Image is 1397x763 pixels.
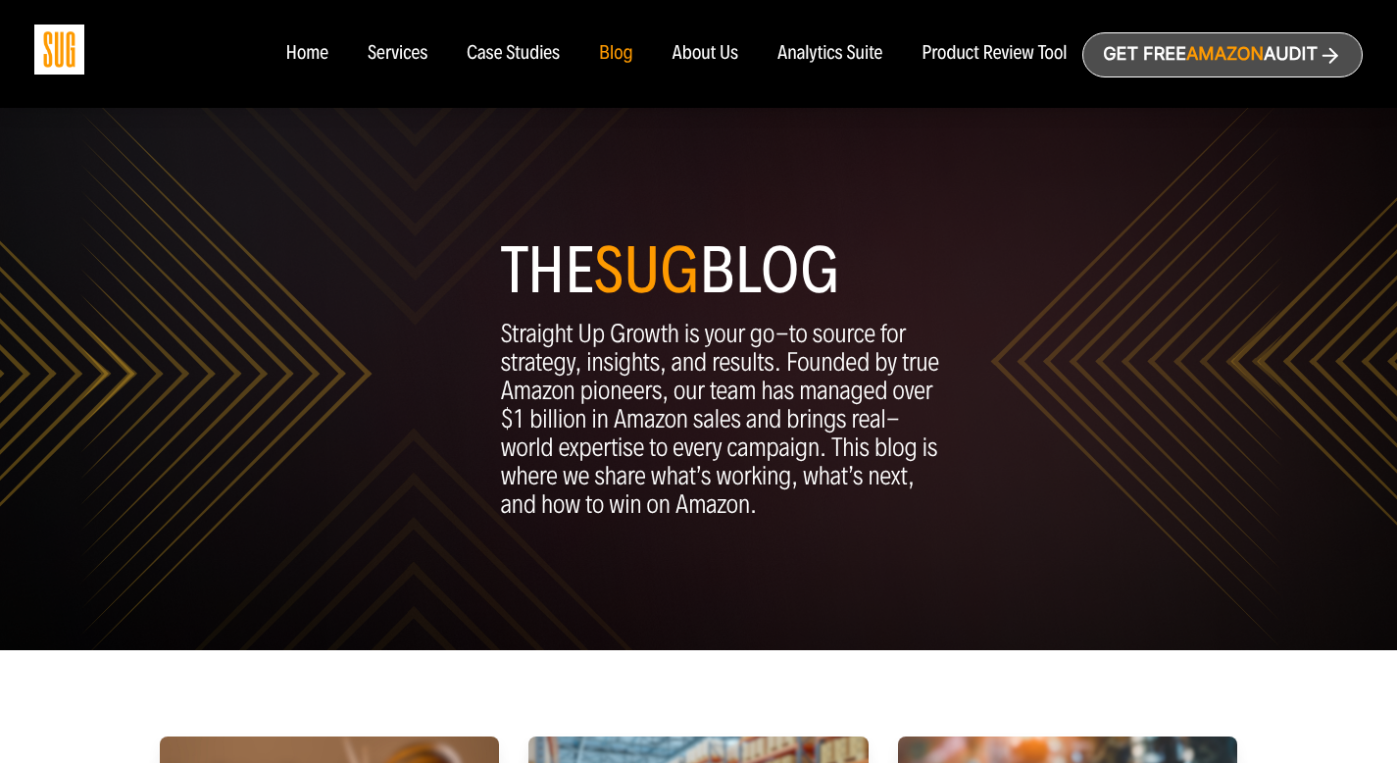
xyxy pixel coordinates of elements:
p: Straight Up Growth is your go-to source for strategy, insights, and results. Founded by true Amaz... [501,320,944,519]
img: Sug [34,25,84,75]
h1: The blog [501,241,944,300]
span: SUG [594,231,699,310]
a: Blog [599,43,633,65]
a: Home [285,43,327,65]
a: Services [368,43,427,65]
a: About Us [673,43,739,65]
a: Product Review Tool [922,43,1067,65]
a: Analytics Suite [777,43,882,65]
a: Case Studies [467,43,560,65]
span: Amazon [1186,44,1264,65]
a: Get freeAmazonAudit [1082,32,1363,77]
